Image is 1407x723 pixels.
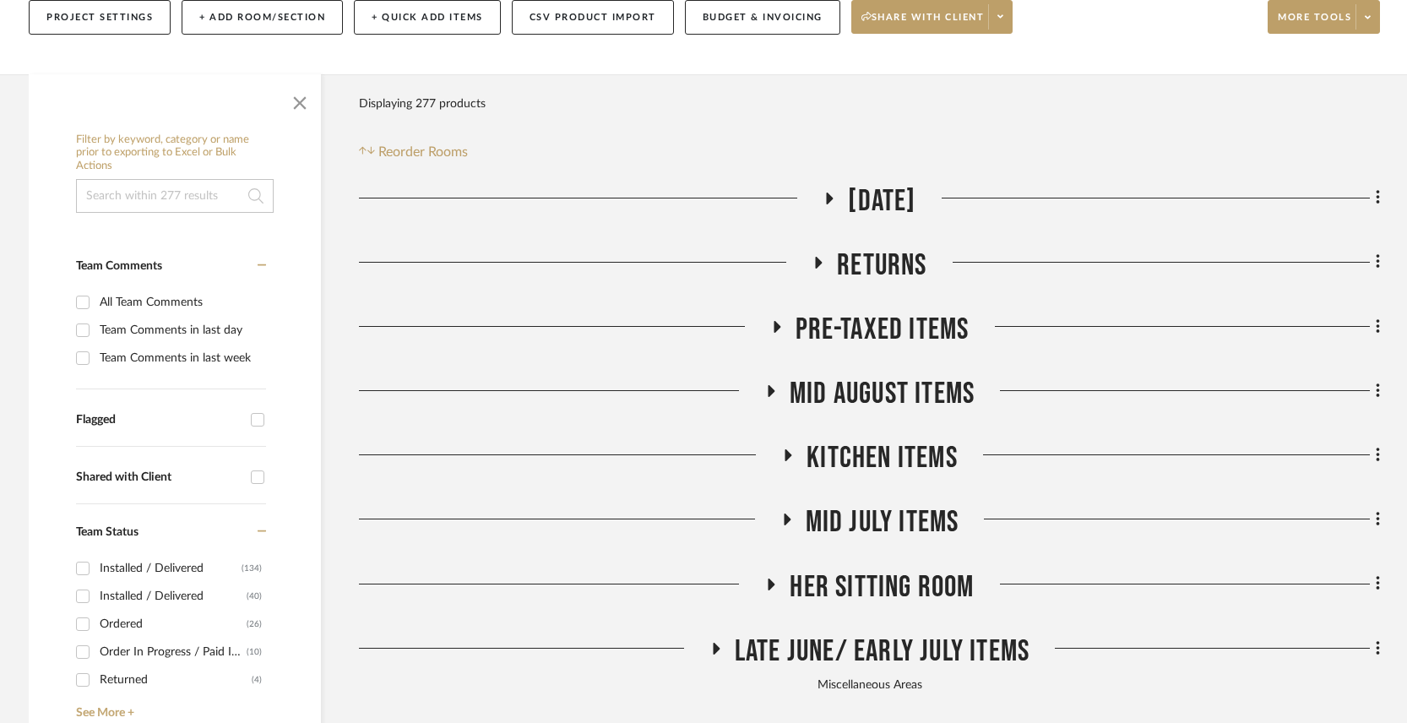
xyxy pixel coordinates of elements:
div: Team Comments in last day [100,317,262,344]
div: (40) [247,583,262,610]
div: Ordered [100,611,247,638]
span: Team Status [76,526,139,538]
div: Flagged [76,413,242,427]
span: [DATE] [848,183,915,220]
button: Reorder Rooms [359,142,468,162]
div: Shared with Client [76,470,242,485]
div: Miscellaneous Areas [359,677,1380,695]
span: Her Sitting Room [790,569,974,606]
div: All Team Comments [100,289,262,316]
a: See More + [72,693,266,720]
div: Team Comments in last week [100,345,262,372]
span: Mid August Items [790,376,975,412]
span: Share with client [861,11,985,36]
h6: Filter by keyword, category or name prior to exporting to Excel or Bulk Actions [76,133,274,173]
button: Close [283,83,317,117]
div: (4) [252,666,262,693]
span: Kitchen Items [807,440,958,476]
span: Late June/ Early July Items [735,633,1029,670]
div: (134) [242,555,262,582]
div: Installed / Delivered [100,583,247,610]
span: Mid July Items [806,504,959,541]
div: Installed / Delivered [100,555,242,582]
span: Pre-taxed Items [796,312,970,348]
span: More tools [1278,11,1351,36]
div: Order In Progress / Paid In Full w/ Freight, No Balance due [100,639,247,666]
div: (26) [247,611,262,638]
input: Search within 277 results [76,179,274,213]
div: Returned [100,666,252,693]
span: Reorder Rooms [378,142,468,162]
div: (10) [247,639,262,666]
span: RETURNS [837,247,926,284]
div: Displaying 277 products [359,87,486,121]
span: Team Comments [76,260,162,272]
